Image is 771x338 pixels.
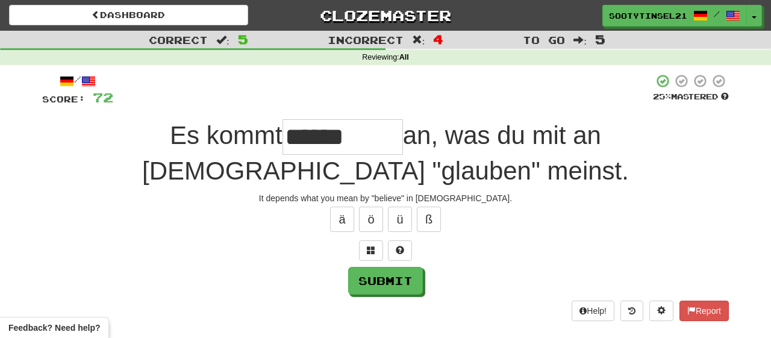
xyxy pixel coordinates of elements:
a: Clozemaster [266,5,505,26]
span: Correct [149,34,208,46]
div: Mastered [653,92,729,102]
button: Round history (alt+y) [620,301,643,321]
div: / [42,74,113,89]
button: ß [417,207,441,232]
span: Es kommt [170,121,282,149]
span: Score: [42,94,86,104]
button: Report [679,301,729,321]
span: an, was du mit an [DEMOGRAPHIC_DATA] "glauben" meinst. [142,121,629,185]
button: ü [388,207,412,232]
span: 72 [93,90,113,105]
span: To go [523,34,565,46]
a: Dashboard [9,5,248,25]
div: It depends what you mean by "believe" in [DEMOGRAPHIC_DATA]. [42,192,729,204]
span: 5 [595,32,605,46]
span: : [573,35,587,45]
a: Sootytinsel21 / [602,5,747,27]
button: Single letter hint - you only get 1 per sentence and score half the points! alt+h [388,240,412,261]
span: / [714,10,720,18]
span: 25 % [653,92,671,101]
span: : [412,35,425,45]
button: Help! [572,301,614,321]
button: ä [330,207,354,232]
button: Submit [348,267,423,295]
button: Switch sentence to multiple choice alt+p [359,240,383,261]
span: : [216,35,229,45]
button: ö [359,207,383,232]
strong: All [399,53,409,61]
span: Open feedback widget [8,322,100,334]
span: 5 [238,32,248,46]
span: 4 [433,32,443,46]
span: Incorrect [328,34,404,46]
span: Sootytinsel21 [609,10,687,21]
